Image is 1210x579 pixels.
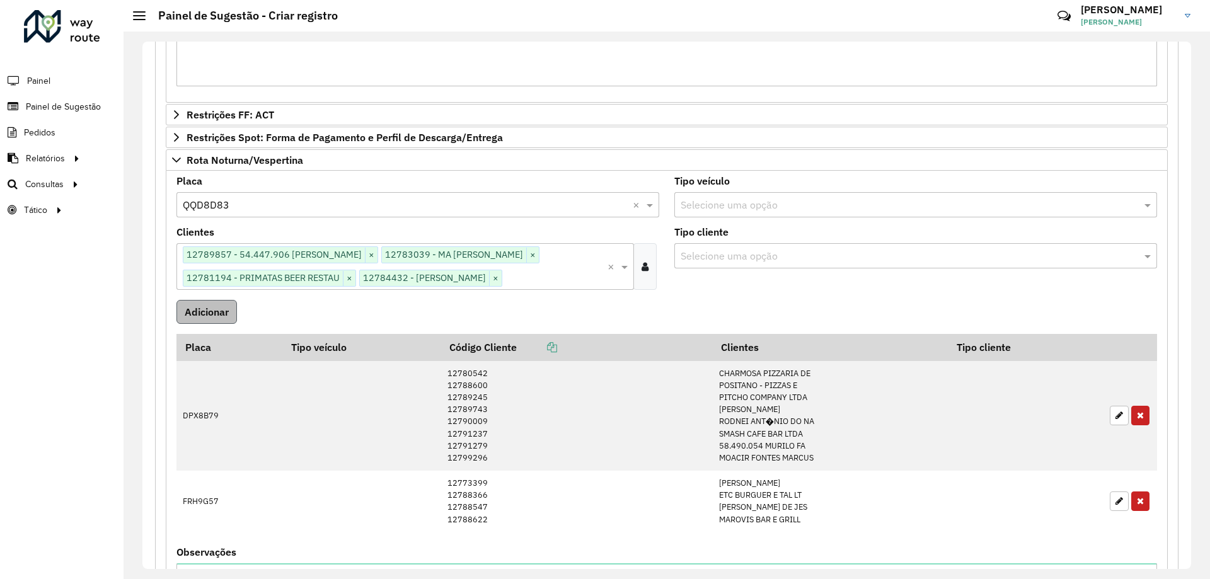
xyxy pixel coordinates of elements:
[365,248,377,263] span: ×
[166,104,1168,125] a: Restrições FF: ACT
[183,247,365,262] span: 12789857 - 54.447.906 [PERSON_NAME]
[489,271,502,286] span: ×
[1051,3,1078,30] a: Contato Rápido
[176,300,237,324] button: Adicionar
[27,74,50,88] span: Painel
[441,471,712,532] td: 12773399 12788366 12788547 12788622
[282,334,441,360] th: Tipo veículo
[176,471,282,532] td: FRH9G57
[712,334,948,360] th: Clientes
[24,126,55,139] span: Pedidos
[674,224,729,239] label: Tipo cliente
[633,197,643,212] span: Clear all
[517,341,557,353] a: Copiar
[948,334,1103,360] th: Tipo cliente
[526,248,539,263] span: ×
[712,361,948,471] td: CHARMOSA PIZZARIA DE POSITANO - PIZZAS E PITCHO COMPANY LTDA [PERSON_NAME] RODNEI ANT�NIO DO NA S...
[26,100,101,113] span: Painel de Sugestão
[712,471,948,532] td: [PERSON_NAME] ETC BURGUER E TAL LT [PERSON_NAME] DE JES MAROVIS BAR E GRILL
[382,247,526,262] span: 12783039 - MA [PERSON_NAME]
[183,270,343,285] span: 12781194 - PRIMATAS BEER RESTAU
[146,9,338,23] h2: Painel de Sugestão - Criar registro
[1081,4,1175,16] h3: [PERSON_NAME]
[26,152,65,165] span: Relatórios
[674,173,730,188] label: Tipo veículo
[24,204,47,217] span: Tático
[608,259,618,274] span: Clear all
[166,127,1168,148] a: Restrições Spot: Forma de Pagamento e Perfil de Descarga/Entrega
[176,334,282,360] th: Placa
[187,110,274,120] span: Restrições FF: ACT
[1081,16,1175,28] span: [PERSON_NAME]
[441,361,712,471] td: 12780542 12788600 12789245 12789743 12790009 12791237 12791279 12799296
[187,155,303,165] span: Rota Noturna/Vespertina
[360,270,489,285] span: 12784432 - [PERSON_NAME]
[176,544,236,559] label: Observações
[176,173,202,188] label: Placa
[25,178,64,191] span: Consultas
[441,334,712,360] th: Código Cliente
[166,149,1168,171] a: Rota Noturna/Vespertina
[343,271,355,286] span: ×
[176,224,214,239] label: Clientes
[187,132,503,142] span: Restrições Spot: Forma de Pagamento e Perfil de Descarga/Entrega
[176,361,282,471] td: DPX8B79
